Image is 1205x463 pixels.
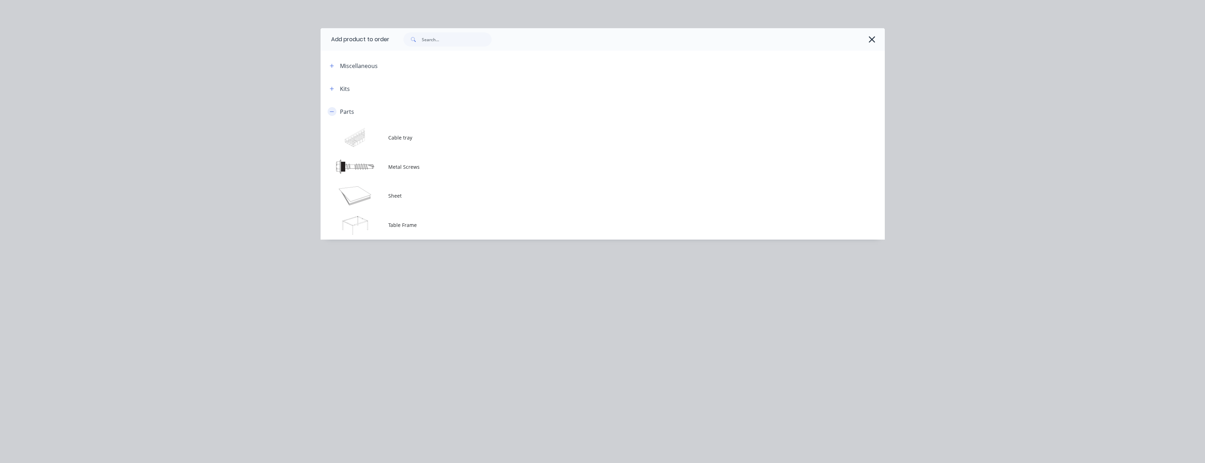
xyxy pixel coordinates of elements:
[388,192,785,199] span: Sheet
[388,134,785,141] span: Cable tray
[340,107,354,116] div: Parts
[388,221,785,229] span: Table Frame
[422,32,492,47] input: Search...
[340,85,350,93] div: Kits
[340,62,378,70] div: Miscellaneous
[388,163,785,171] span: Metal Screws
[321,28,389,51] div: Add product to order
